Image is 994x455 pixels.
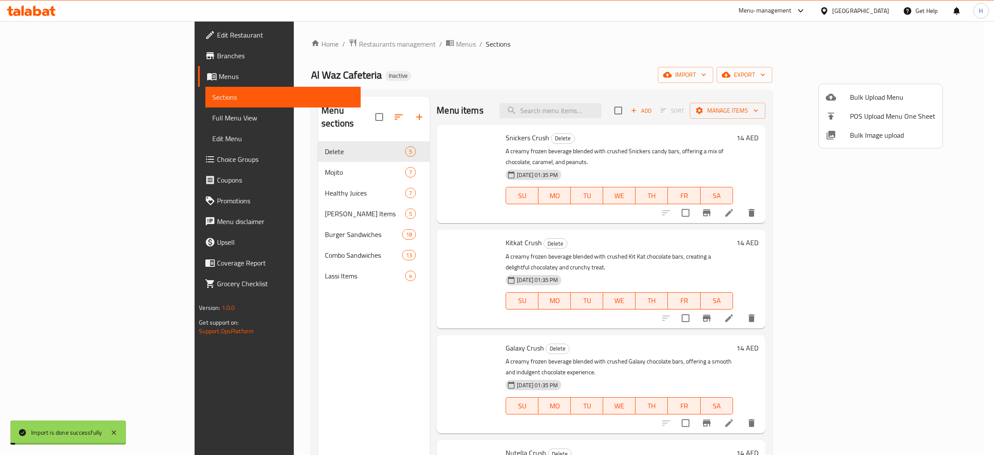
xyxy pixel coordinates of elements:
span: POS Upload Menu One Sheet [850,111,935,121]
span: Bulk Image upload [850,130,935,140]
span: Bulk Upload Menu [850,92,935,102]
div: Import is done successfully [31,428,102,437]
li: POS Upload Menu One Sheet [819,107,942,126]
li: Upload bulk menu [819,88,942,107]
